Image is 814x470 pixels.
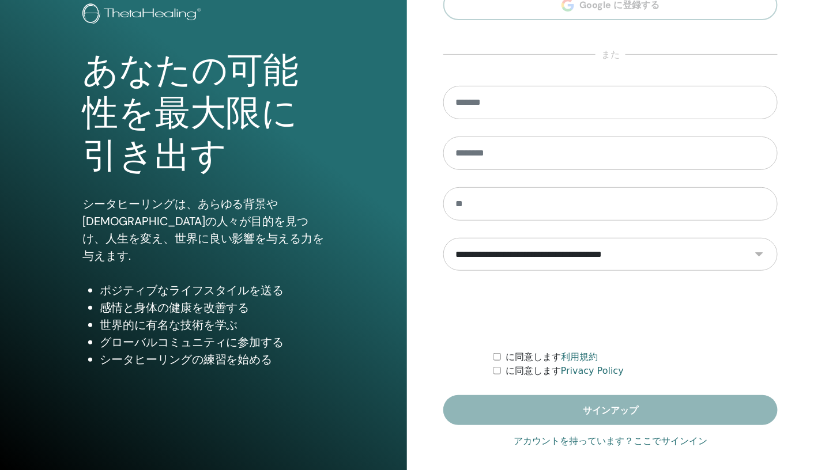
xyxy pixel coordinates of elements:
span: また [596,48,625,62]
li: 感情と身体の健康を改善する [100,299,325,316]
a: アカウントを持っています？ここでサインイン [514,434,707,448]
label: に同意します [506,350,598,364]
h1: あなたの可能性を最大限に引き出す [82,50,325,178]
label: に同意します [506,364,624,378]
li: シータヒーリングの練習を始める [100,351,325,368]
a: Privacy Policy [561,365,624,376]
iframe: reCAPTCHA [523,288,698,333]
p: シータヒーリングは、あらゆる背景や[DEMOGRAPHIC_DATA]の人々が目的を見つけ、人生を変え、世界に良い影響を与える力を与えます. [82,195,325,264]
li: ポジティブなライフスタイルを送る [100,282,325,299]
li: グローバルコミュニティに参加する [100,333,325,351]
li: 世界的に有名な技術を学ぶ [100,316,325,333]
a: 利用規約 [561,351,598,362]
